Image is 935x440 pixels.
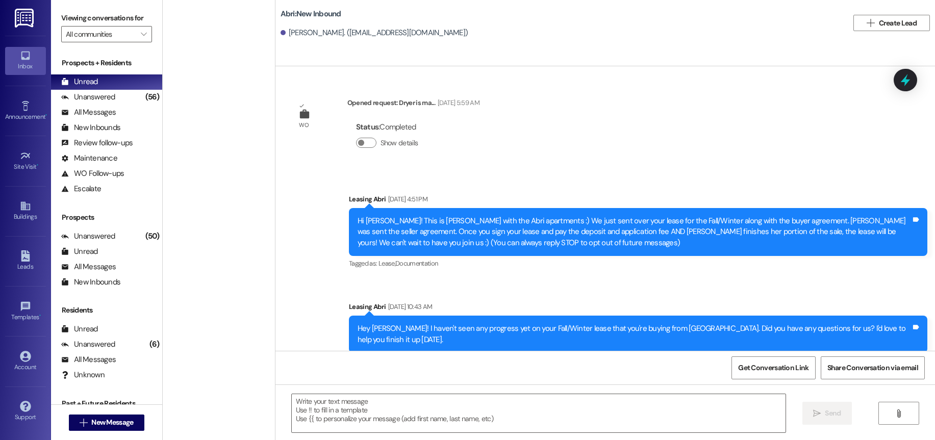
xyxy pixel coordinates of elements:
[5,398,46,425] a: Support
[51,212,162,223] div: Prospects
[5,197,46,225] a: Buildings
[378,259,395,268] span: Lease ,
[143,228,162,244] div: (50)
[61,324,98,334] div: Unread
[395,259,438,268] span: Documentation
[827,363,918,373] span: Share Conversation via email
[143,89,162,105] div: (56)
[5,147,46,175] a: Site Visit •
[61,107,116,118] div: All Messages
[821,356,925,379] button: Share Conversation via email
[349,301,927,316] div: Leasing Abri
[281,9,341,19] b: Abri: New Inbound
[61,76,98,87] div: Unread
[299,120,309,131] div: WO
[356,122,379,132] b: Status
[853,15,930,31] button: Create Lead
[358,323,911,345] div: Hey [PERSON_NAME]! I haven't seen any progress yet on your Fall/Winter lease that you're buying f...
[386,301,432,312] div: [DATE] 10:43 AM
[349,256,927,271] div: Tagged as:
[61,246,98,257] div: Unread
[39,312,41,319] span: •
[867,19,874,27] i: 
[61,122,120,133] div: New Inbounds
[435,97,479,108] div: [DATE] 5:59 AM
[802,402,852,425] button: Send
[91,417,133,428] span: New Message
[61,10,152,26] label: Viewing conversations for
[347,97,479,112] div: Opened request: Dryer is ma...
[356,119,422,135] div: : Completed
[61,231,115,242] div: Unanswered
[61,184,101,194] div: Escalate
[5,247,46,275] a: Leads
[51,305,162,316] div: Residents
[61,370,105,380] div: Unknown
[61,168,124,179] div: WO Follow-ups
[66,26,136,42] input: All communities
[731,356,815,379] button: Get Conversation Link
[386,194,427,204] div: [DATE] 4:51 PM
[141,30,146,38] i: 
[61,92,115,102] div: Unanswered
[80,419,87,427] i: 
[879,18,917,29] span: Create Lead
[825,408,841,419] span: Send
[5,298,46,325] a: Templates •
[61,339,115,350] div: Unanswered
[69,415,144,431] button: New Message
[281,28,468,38] div: [PERSON_NAME]. ([EMAIL_ADDRESS][DOMAIN_NAME])
[61,354,116,365] div: All Messages
[37,162,38,169] span: •
[61,153,117,164] div: Maintenance
[51,398,162,409] div: Past + Future Residents
[738,363,808,373] span: Get Conversation Link
[15,9,36,28] img: ResiDesk Logo
[895,409,902,418] i: 
[61,277,120,288] div: New Inbounds
[5,47,46,74] a: Inbox
[5,348,46,375] a: Account
[45,112,47,119] span: •
[349,194,927,208] div: Leasing Abri
[813,409,821,418] i: 
[61,138,133,148] div: Review follow-ups
[51,58,162,68] div: Prospects + Residents
[381,138,418,148] label: Show details
[358,216,911,248] div: Hi [PERSON_NAME]! This is [PERSON_NAME] with the Abri apartments :) We just sent over your lease ...
[147,337,162,352] div: (6)
[61,262,116,272] div: All Messages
